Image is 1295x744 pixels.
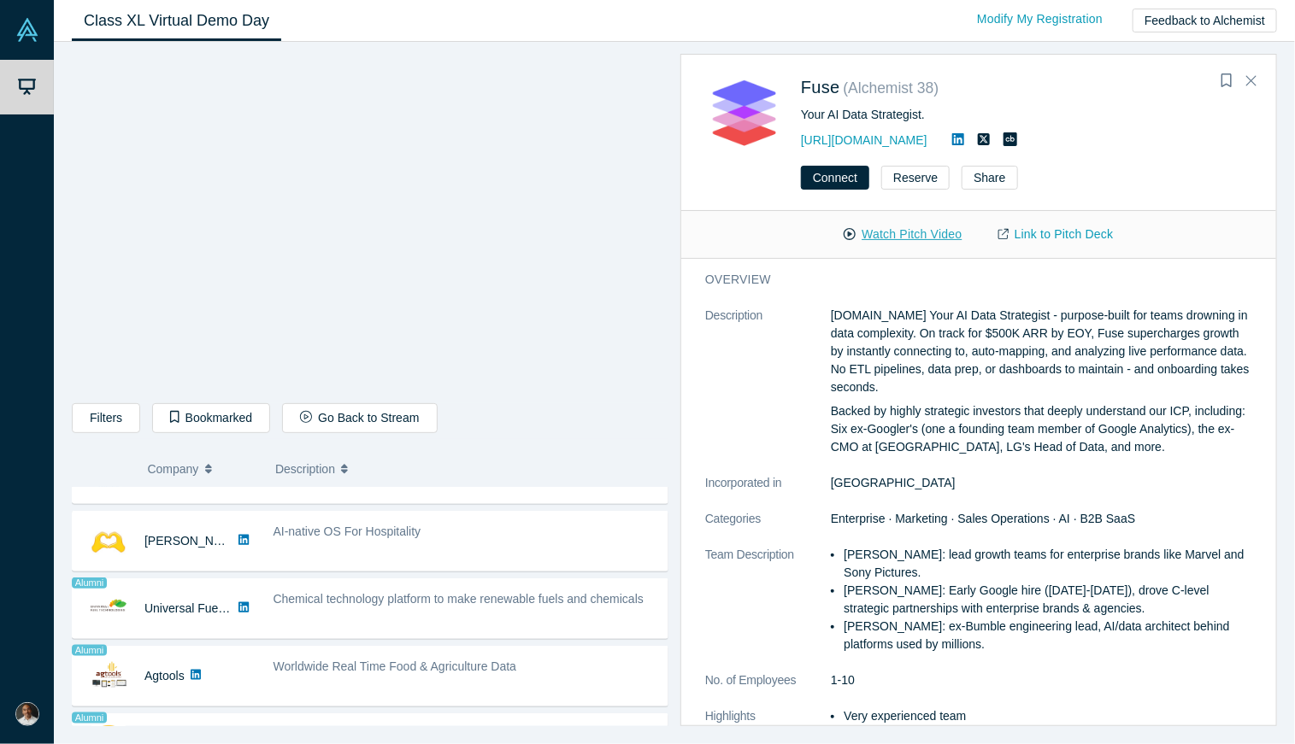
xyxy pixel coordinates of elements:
[91,658,127,694] img: Agtools's Logo
[705,271,1228,289] h3: overview
[705,307,831,474] dt: Description
[275,451,656,487] button: Description
[1239,67,1264,95] button: Close
[72,403,140,433] button: Filters
[801,78,840,97] a: Fuse
[826,220,980,249] button: Watch Pitch Video
[72,645,107,656] span: Alumni
[705,671,831,707] dt: No. of Employees
[801,106,1252,124] div: Your AI Data Strategist.
[980,220,1132,249] a: Link to Pitch Deck
[831,402,1252,456] p: Backed by highly strategic investors that deeply understand our ICP, including: Six ex-Googler's ...
[73,56,668,390] iframe: Donkit
[844,546,1252,582] li: [PERSON_NAME]: lead growth teams for enterprise brands like Marvel and Sony Pictures.
[705,474,831,510] dt: Incorporated in
[844,618,1252,653] li: [PERSON_NAME]: ex-Bumble engineering lead, AI/data architect behind platforms used by millions.
[705,546,831,671] dt: Team Description
[831,512,1135,525] span: Enterprise · Marketing · Sales Operations · AI · B2B SaaS
[72,1,281,41] a: Class XL Virtual Demo Day
[152,403,270,433] button: Bookmarked
[91,590,127,626] img: Universal Fuel Technologies's Logo
[275,451,335,487] span: Description
[831,474,1252,492] dd: [GEOGRAPHIC_DATA]
[705,510,831,546] dt: Categories
[148,451,258,487] button: Company
[844,79,939,97] small: ( Alchemist 38 )
[831,307,1252,396] p: [DOMAIN_NAME] Your AI Data Strategist - purpose-built for teams drowning in data complexity. On t...
[15,702,39,726] img: Donavan Kealoha's Account
[959,4,1121,34] a: Modify My Registration
[801,133,927,147] a: [URL][DOMAIN_NAME]
[844,707,1252,725] li: Very experienced team
[1215,69,1239,93] button: Bookmark
[881,166,950,190] button: Reserve
[91,523,127,559] img: Besty AI's Logo
[801,166,869,190] button: Connect
[962,166,1017,190] button: Share
[144,534,256,548] a: [PERSON_NAME] AI
[844,582,1252,618] li: [PERSON_NAME]: Early Google hire ([DATE]-[DATE]), drove C-level strategic partnerships with enter...
[274,592,644,606] span: Chemical technology platform to make renewable fuels and chemicals
[1133,9,1277,32] button: Feedback to Alchemist
[831,671,1252,689] dd: 1-10
[274,524,421,538] span: AI-native OS For Hospitality
[282,403,437,433] button: Go Back to Stream
[15,18,39,42] img: Alchemist Vault Logo
[144,601,294,615] a: Universal Fuel Technologies
[274,659,517,673] span: Worldwide Real Time Food & Agriculture Data
[148,451,199,487] span: Company
[144,669,185,682] a: Agtools
[72,577,107,589] span: Alumni
[705,73,783,151] img: Fuse's Logo
[72,712,107,723] span: Alumni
